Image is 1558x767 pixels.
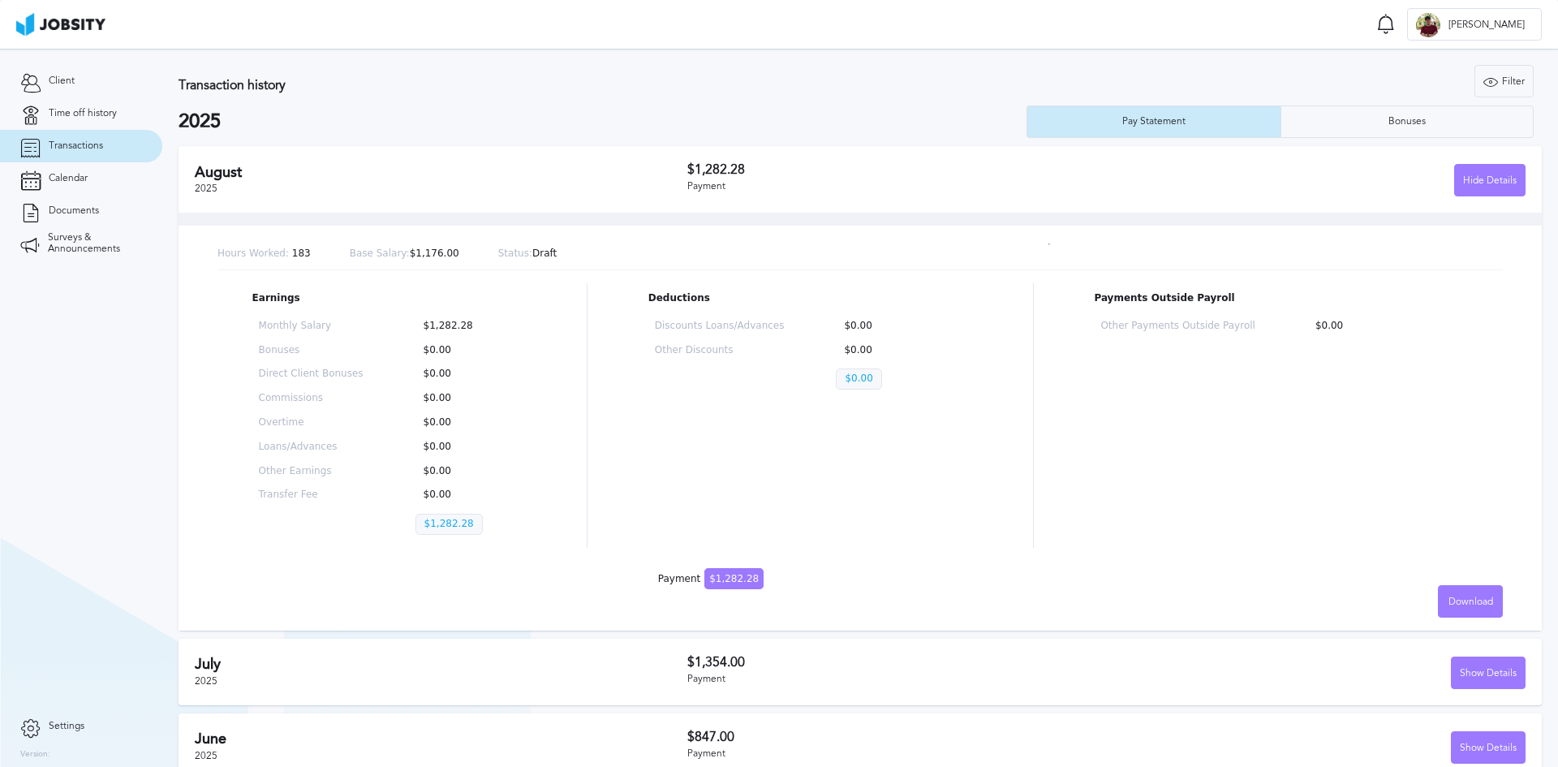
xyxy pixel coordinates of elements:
[1438,585,1503,618] button: Download
[49,173,88,184] span: Calendar
[1452,657,1525,690] div: Show Details
[259,368,364,380] p: Direct Client Bonuses
[350,248,459,260] p: $1,176.00
[1416,13,1440,37] div: J
[1094,293,1468,304] p: Payments Outside Payroll
[49,721,84,732] span: Settings
[350,248,410,259] span: Base Salary:
[704,568,764,589] span: $1,282.28
[658,574,764,585] div: Payment
[1114,116,1194,127] div: Pay Statement
[217,248,311,260] p: 183
[259,466,364,477] p: Other Earnings
[1454,164,1526,196] button: Hide Details
[1280,106,1534,138] button: Bonuses
[836,345,966,356] p: $0.00
[415,466,520,477] p: $0.00
[195,730,687,748] h2: June
[259,345,364,356] p: Bonuses
[655,345,785,356] p: Other Discounts
[1307,321,1461,332] p: $0.00
[20,750,50,760] label: Version:
[1380,116,1434,127] div: Bonuses
[1451,731,1526,764] button: Show Details
[1475,66,1533,98] div: Filter
[1407,8,1542,41] button: J[PERSON_NAME]
[687,748,1107,760] div: Payment
[49,75,75,87] span: Client
[1448,597,1493,608] span: Download
[687,730,1107,744] h3: $847.00
[259,321,364,332] p: Monthly Salary
[415,442,520,453] p: $0.00
[687,674,1107,685] div: Payment
[415,514,483,535] p: $1,282.28
[195,183,217,194] span: 2025
[655,321,785,332] p: Discounts Loans/Advances
[252,293,527,304] p: Earnings
[687,655,1107,670] h3: $1,354.00
[179,110,1026,133] h2: 2025
[1474,65,1534,97] button: Filter
[1100,321,1255,332] p: Other Payments Outside Payroll
[415,489,520,501] p: $0.00
[49,205,99,217] span: Documents
[195,164,687,181] h2: August
[259,417,364,429] p: Overtime
[498,248,532,259] span: Status:
[49,140,103,152] span: Transactions
[49,108,117,119] span: Time off history
[16,13,105,36] img: ab4bad089aa723f57921c736e9817d99.png
[48,232,142,255] span: Surveys & Announcements
[415,417,520,429] p: $0.00
[687,162,1107,177] h3: $1,282.28
[498,248,557,260] p: Draft
[687,181,1107,192] div: Payment
[836,368,881,390] p: $0.00
[195,675,217,687] span: 2025
[259,489,364,501] p: Transfer Fee
[259,442,364,453] p: Loans/Advances
[195,656,687,673] h2: July
[415,321,520,332] p: $1,282.28
[415,368,520,380] p: $0.00
[415,393,520,404] p: $0.00
[1455,165,1525,197] div: Hide Details
[217,248,289,259] span: Hours Worked:
[1026,106,1280,138] button: Pay Statement
[179,78,920,93] h3: Transaction history
[648,293,972,304] p: Deductions
[259,393,364,404] p: Commissions
[195,750,217,761] span: 2025
[1440,19,1533,31] span: [PERSON_NAME]
[1452,732,1525,765] div: Show Details
[836,321,966,332] p: $0.00
[415,345,520,356] p: $0.00
[1451,657,1526,689] button: Show Details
